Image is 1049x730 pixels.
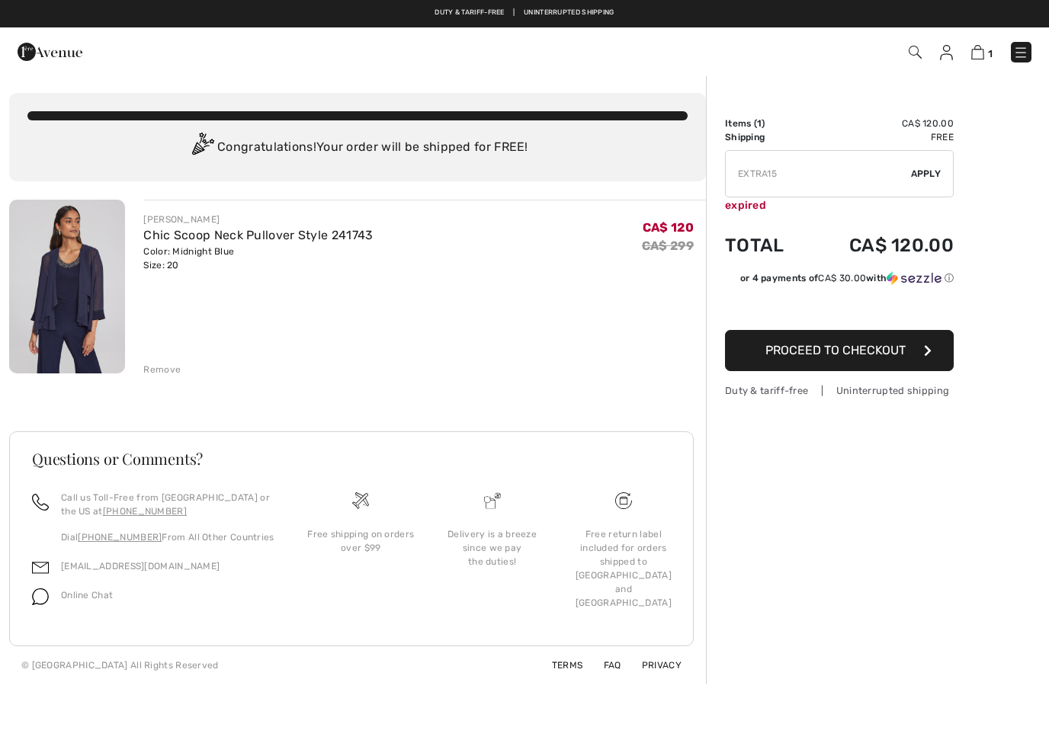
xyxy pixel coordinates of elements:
p: Call us Toll-Free from [GEOGRAPHIC_DATA] or the US at [61,491,277,518]
img: Sezzle [887,271,942,285]
div: © [GEOGRAPHIC_DATA] All Rights Reserved [21,658,219,672]
div: Free return label included for orders shipped to [GEOGRAPHIC_DATA] and [GEOGRAPHIC_DATA] [570,527,677,610]
span: Apply [911,167,942,181]
a: Terms [534,660,583,671]
div: [PERSON_NAME] [143,213,373,226]
a: Privacy [624,660,682,671]
img: 1ère Avenue [18,37,82,67]
iframe: PayPal-paypal [725,290,954,325]
td: Shipping [725,130,807,144]
span: 1 [757,118,762,129]
p: Dial From All Other Countries [61,530,277,544]
a: 1 [971,43,993,61]
img: Delivery is a breeze since we pay the duties! [484,492,501,509]
h3: Questions or Comments? [32,451,671,466]
div: Duty & tariff-free | Uninterrupted shipping [725,383,954,398]
span: Online Chat [61,590,113,600]
img: Free shipping on orders over $99 [352,492,369,509]
a: 1ère Avenue [18,43,82,58]
td: Total [725,219,807,271]
a: Chic Scoop Neck Pullover Style 241743 [143,228,373,242]
input: Promo code [726,151,911,197]
img: Chic Scoop Neck Pullover Style 241743 [9,200,125,373]
img: Menu [1013,45,1028,60]
img: email [32,559,49,576]
div: Delivery is a breeze since we pay the duties! [438,527,545,568]
a: [PHONE_NUMBER] [78,532,162,543]
img: chat [32,588,49,605]
div: Color: Midnight Blue Size: 20 [143,245,373,272]
s: CA$ 299 [642,239,694,253]
img: Search [909,46,922,59]
a: [EMAIL_ADDRESS][DOMAIN_NAME] [61,561,220,572]
div: Congratulations! Your order will be shipped for FREE! [27,133,688,163]
td: CA$ 120.00 [807,117,954,130]
a: [PHONE_NUMBER] [103,506,187,517]
span: CA$ 30.00 [818,273,866,283]
div: or 4 payments of with [740,271,954,285]
img: Shopping Bag [971,45,984,59]
div: Remove [143,363,181,376]
a: FAQ [585,660,621,671]
div: expired [725,197,954,213]
img: Congratulation2.svg [187,133,217,163]
img: Free shipping on orders over $99 [615,492,632,509]
button: Proceed to Checkout [725,330,954,371]
td: CA$ 120.00 [807,219,954,271]
img: call [32,494,49,511]
td: Free [807,130,954,144]
span: CA$ 120 [643,220,694,235]
span: 1 [988,48,993,59]
td: Items ( ) [725,117,807,130]
div: or 4 payments ofCA$ 30.00withSezzle Click to learn more about Sezzle [725,271,954,290]
img: My Info [940,45,953,60]
span: Proceed to Checkout [765,343,906,357]
div: Free shipping on orders over $99 [307,527,414,555]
